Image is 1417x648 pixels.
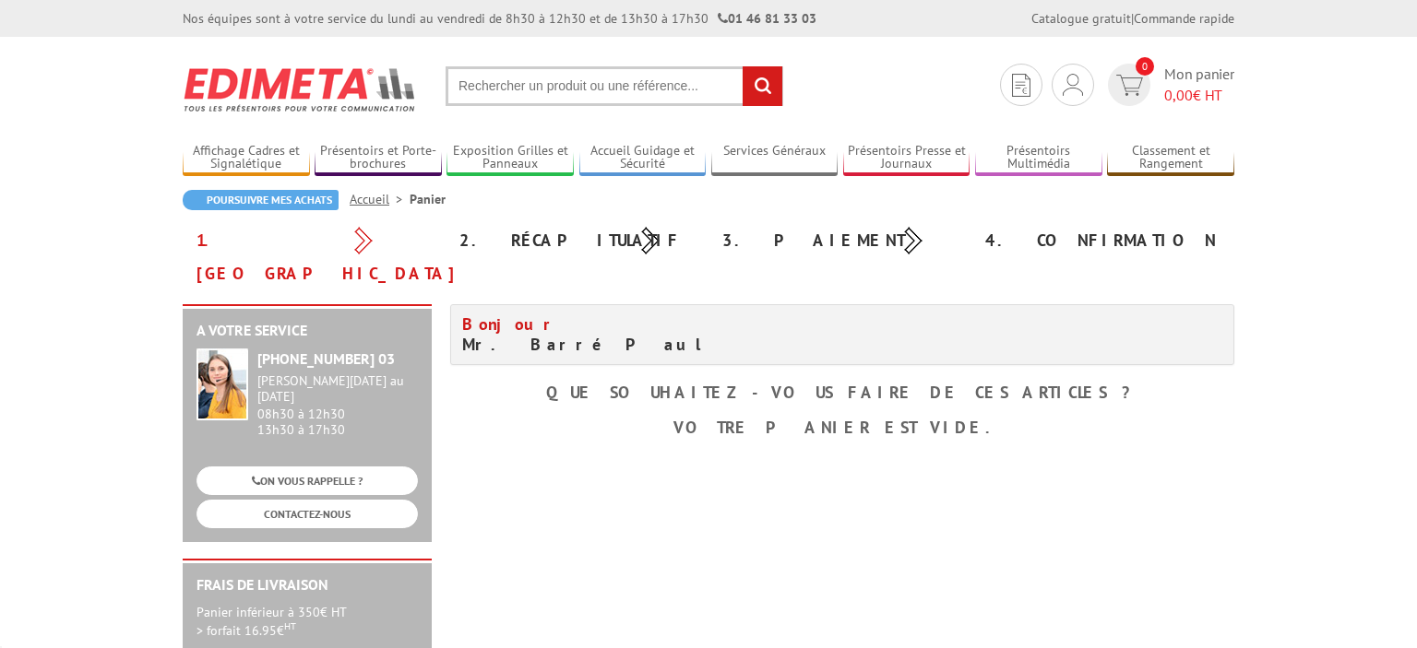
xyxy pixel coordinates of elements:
[183,190,339,210] a: Poursuivre mes achats
[1164,64,1234,106] span: Mon panier
[196,466,418,495] a: ON VOUS RAPPELLE ?
[1031,9,1234,28] div: |
[183,9,816,28] div: Nos équipes sont à votre service du lundi au vendredi de 8h30 à 12h30 et de 13h30 à 17h30
[410,190,446,208] li: Panier
[971,224,1234,257] div: 4. Confirmation
[1012,74,1030,97] img: devis rapide
[196,348,248,420] img: widget-service.jpg
[1103,64,1234,106] a: devis rapide 0 Mon panier 0,00€ HT
[462,314,828,355] h4: Mr. Barré Paul
[257,373,418,405] div: [PERSON_NAME][DATE] au [DATE]
[196,323,418,339] h2: A votre service
[579,143,707,173] a: Accueil Guidage et Sécurité
[183,143,310,173] a: Affichage Cadres et Signalétique
[315,143,442,173] a: Présentoirs et Porte-brochures
[196,622,296,639] span: > forfait 16.95€
[284,619,296,632] sup: HT
[447,143,574,173] a: Exposition Grilles et Panneaux
[743,66,782,106] input: rechercher
[1164,86,1193,104] span: 0,00
[183,55,418,124] img: Edimeta
[1116,75,1143,96] img: devis rapide
[196,577,418,594] h2: Frais de Livraison
[1031,10,1131,27] a: Catalogue gratuit
[1164,85,1234,106] span: € HT
[843,143,970,173] a: Présentoirs Presse et Journaux
[718,10,816,27] strong: 01 46 81 33 03
[462,313,560,335] span: Bonjour
[196,603,418,640] p: Panier inférieur à 350€ HT
[711,143,839,173] a: Services Généraux
[1136,57,1154,76] span: 0
[975,143,1102,173] a: Présentoirs Multimédia
[546,382,1139,403] b: Que souhaitez-vous faire de ces articles ?
[257,373,418,437] div: 08h30 à 12h30 13h30 à 17h30
[446,224,708,257] div: 2. Récapitulatif
[1134,10,1234,27] a: Commande rapide
[446,66,783,106] input: Rechercher un produit ou une référence...
[708,224,971,257] div: 3. Paiement
[257,349,395,368] strong: [PHONE_NUMBER] 03
[350,191,410,207] a: Accueil
[196,500,418,528] a: CONTACTEZ-NOUS
[1063,74,1083,96] img: devis rapide
[673,417,1011,438] b: Votre panier est vide.
[1107,143,1234,173] a: Classement et Rangement
[183,224,446,290] div: 1. [GEOGRAPHIC_DATA]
